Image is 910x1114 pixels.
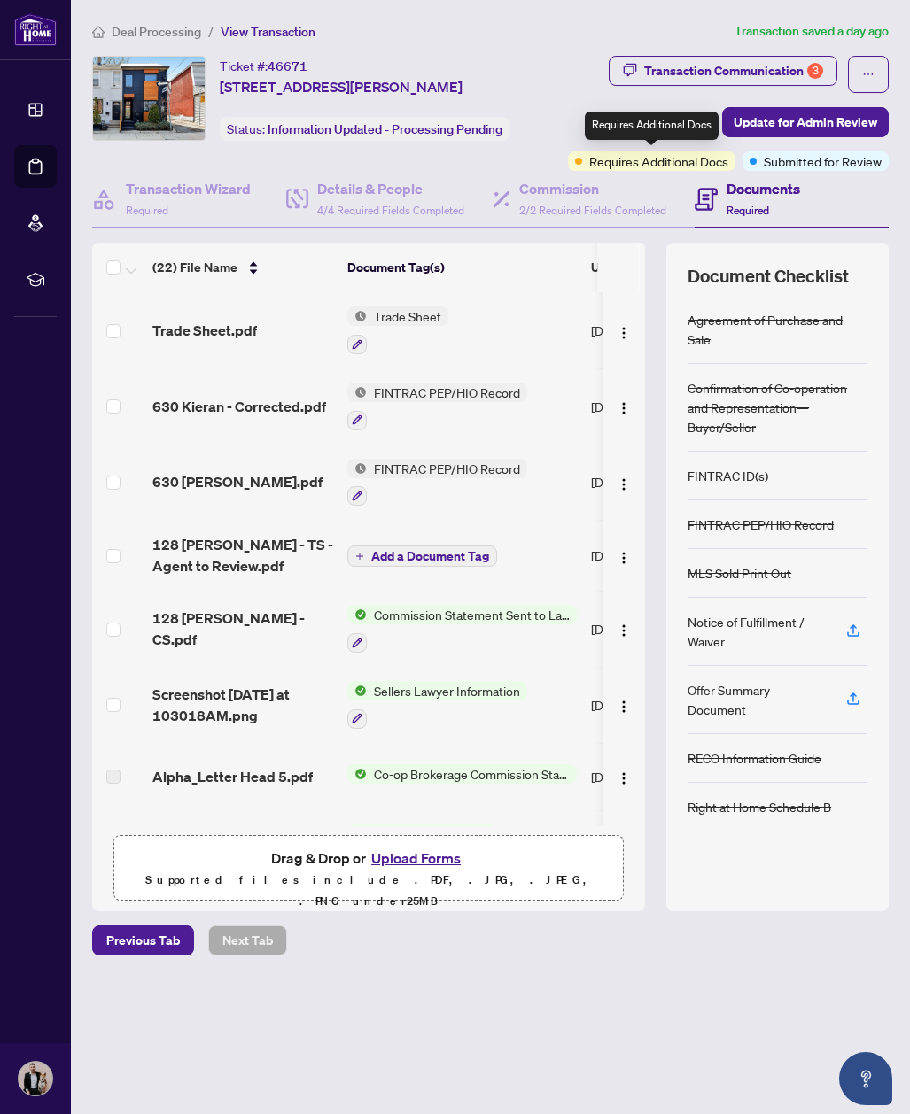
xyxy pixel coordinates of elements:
span: Drag & Drop or [271,847,466,870]
span: Drag & Drop orUpload FormsSupported files include .PDF, .JPG, .JPEG, .PNG under25MB [114,836,623,923]
p: Supported files include .PDF, .JPG, .JPEG, .PNG under 25 MB [125,870,612,912]
span: 2/2 Required Fields Completed [519,204,666,217]
span: 128 [PERSON_NAME] - CS.pdf [152,607,333,650]
img: Status Icon [347,605,367,624]
span: [STREET_ADDRESS][PERSON_NAME] [220,76,463,97]
button: Logo [610,392,638,421]
span: Upload Date [591,258,662,277]
span: Screenshot [DATE] at 103018AM.png [152,684,333,726]
span: Required [727,204,769,217]
img: Logo [617,551,631,565]
span: Information Updated - Processing Pending [268,121,502,137]
td: [DATE] [584,667,704,743]
button: Logo [610,316,638,344]
span: Trade Sheet [367,306,448,326]
span: Co-op Brokerage Commission Statement [367,764,577,784]
td: [DATE] [584,520,704,591]
div: Status: [220,117,509,141]
span: Error/Unable to Open [367,824,499,844]
td: [DATE] [584,591,704,667]
span: home [92,26,105,38]
img: Logo [617,326,631,340]
img: Status Icon [347,824,367,844]
img: Status Icon [347,383,367,402]
div: RECO Information Guide [688,748,821,768]
span: View Transaction [221,24,315,40]
span: Deal Processing [112,24,201,40]
div: Notice of Fulfillment / Waiver [688,612,825,651]
button: Status IconSellers Lawyer Information [347,681,527,729]
h4: Documents [727,178,800,199]
span: Update for Admin Review [734,108,877,136]
th: Document Tag(s) [340,243,584,292]
div: Confirmation of Co-operation and Representation—Buyer/Seller [688,378,867,437]
h4: Transaction Wizard [126,178,251,199]
button: Add a Document Tag [347,544,497,567]
span: 4/4 Required Fields Completed [317,204,464,217]
button: Logo [610,691,638,719]
button: Next Tab [208,925,287,955]
div: Agreement of Purchase and Sale [688,310,867,349]
button: Add a Document Tag [347,545,497,567]
li: / [208,21,214,42]
div: Right at Home Schedule B [688,797,831,816]
button: Status IconCo-op Brokerage Commission Statement [347,764,577,784]
img: Logo [617,401,631,415]
span: ellipsis [862,68,875,81]
div: Ticket #: [220,56,307,76]
img: Logo [617,771,631,785]
td: [DATE] [584,292,704,368]
button: Upload Forms [366,847,466,870]
img: Status Icon [347,764,367,784]
div: Offer Summary Document [688,680,825,719]
button: Logo [610,541,638,569]
td: [DATE] [584,743,704,810]
div: 3 [807,63,823,79]
button: Open asap [839,1052,892,1105]
span: Trade Sheet.pdf [152,320,257,341]
span: FINTRAC PEP/HIO Record [367,459,527,478]
span: 630 Kieran - Corrected.pdf [152,396,326,417]
span: plus [355,552,364,561]
td: [DATE] [584,368,704,445]
span: Add a Document Tag [371,550,489,562]
span: 128 [PERSON_NAME] - TS - Agent to Review.pdf [152,534,333,576]
span: 46671 [268,58,307,74]
div: MLS Sold Print Out [688,563,791,583]
td: [DATE] [584,445,704,521]
img: Logo [617,700,631,714]
button: Transaction Communication3 [609,56,837,86]
th: Upload Date [584,243,704,292]
h4: Details & People [317,178,464,199]
span: Sellers Lawyer Information [367,681,527,700]
img: Status Icon [347,681,367,700]
article: Transaction saved a day ago [735,21,889,42]
button: Update for Admin Review [722,107,889,137]
span: Required [126,204,168,217]
img: Logo [617,477,631,491]
img: Profile Icon [19,1062,52,1095]
button: Previous Tab [92,925,194,955]
span: Previous Tab [106,926,180,955]
div: FINTRAC ID(s) [688,466,768,485]
span: 630 [PERSON_NAME].pdf [152,471,323,492]
img: logo [14,13,57,46]
span: (22) File Name [152,258,237,277]
button: Logo [610,615,638,643]
div: Transaction Communication [644,57,823,85]
span: FINTRAC PEP/HIO Record [367,383,527,402]
button: Logo [610,468,638,496]
button: Status IconCommission Statement Sent to Lawyer [347,605,577,653]
td: [DATE] [584,810,704,886]
img: Logo [617,623,631,638]
button: Status IconFINTRAC PEP/HIO Record [347,383,527,430]
button: Logo [610,762,638,791]
th: (22) File Name [145,243,340,292]
button: Status IconTrade Sheet [347,306,448,354]
img: Status Icon [347,459,367,478]
div: Requires Additional Docs [585,112,719,140]
img: IMG-E12128333_1.jpg [93,57,205,140]
button: Status IconError/Unable to Open [347,824,499,872]
span: Requires Additional Docs [589,151,728,171]
h4: Commission [519,178,666,199]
